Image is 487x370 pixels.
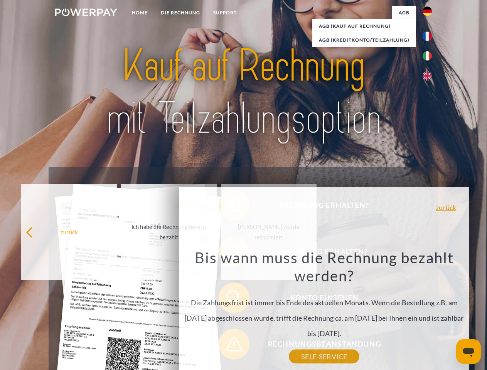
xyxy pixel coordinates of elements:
[207,6,243,20] a: SUPPORT
[184,248,465,285] h3: Bis wann muss die Rechnung bezahlt werden?
[456,339,481,364] iframe: Schaltfläche zum Öffnen des Messaging-Fensters
[423,71,432,81] img: en
[154,6,207,20] a: DIE RECHNUNG
[436,204,456,211] a: zurück
[55,8,117,16] img: logo-powerpay-white.svg
[423,7,432,16] img: de
[26,227,113,237] div: zurück
[423,51,432,61] img: it
[126,222,212,242] div: Ich habe die Rechnung bereits bezahlt
[312,33,416,47] a: AGB (Kreditkonto/Teilzahlung)
[184,248,465,357] div: Die Zahlungsfrist ist immer bis Ende des aktuellen Monats. Wenn die Bestellung z.B. am [DATE] abg...
[289,350,359,363] a: SELF-SERVICE
[125,6,154,20] a: Home
[392,6,416,20] a: agb
[423,32,432,41] img: fr
[312,19,416,33] a: AGB (Kauf auf Rechnung)
[74,37,413,148] img: title-powerpay_de.svg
